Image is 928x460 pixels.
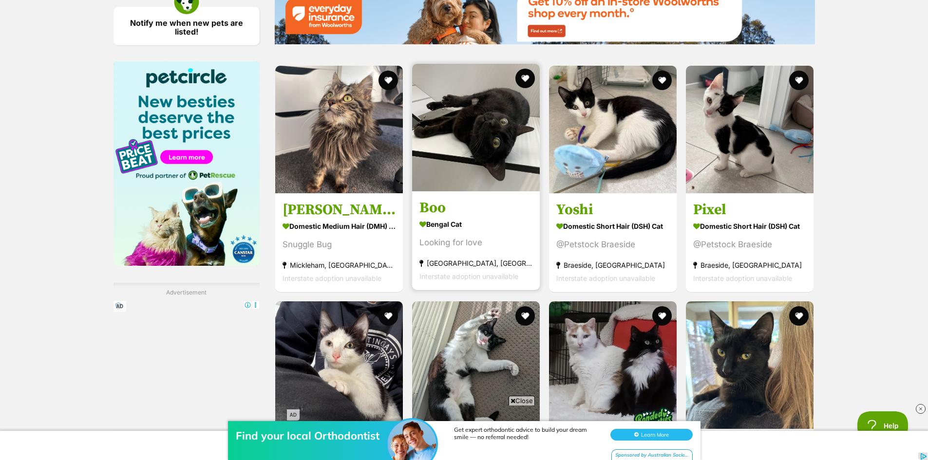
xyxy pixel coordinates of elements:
[114,301,126,312] span: AD
[412,191,540,290] a: Boo Bengal Cat Looking for love [GEOGRAPHIC_DATA], [GEOGRAPHIC_DATA] Interstate adoption unavailable
[916,404,926,414] img: close_rtb.svg
[275,301,403,429] img: Enzo - Domestic Short Hair (DSH) Cat
[379,306,398,326] button: favourite
[610,27,693,39] button: Learn More
[628,396,677,445] img: bonded besties
[236,27,392,41] div: Find your local Orthodontist
[693,219,806,233] strong: Domestic Short Hair (DSH) Cat
[283,258,396,272] strong: Mickleham, [GEOGRAPHIC_DATA]
[556,201,669,219] h3: Yoshi
[283,201,396,219] h3: [PERSON_NAME] Pickle
[1,1,9,9] img: consumer-privacy-logo.png
[515,69,535,88] button: favourite
[419,236,532,249] div: Looking for love
[556,258,669,272] strong: Braeside, [GEOGRAPHIC_DATA]
[556,219,669,233] strong: Domestic Short Hair (DSH) Cat
[686,66,814,193] img: Pixel - Domestic Short Hair (DSH) Cat
[686,193,814,292] a: Pixel Domestic Short Hair (DSH) Cat @Petstock Braeside Braeside, [GEOGRAPHIC_DATA] Interstate ado...
[419,257,532,270] strong: [GEOGRAPHIC_DATA], [GEOGRAPHIC_DATA]
[388,18,436,67] img: Find your local Orthodontist
[419,199,532,217] h3: Boo
[693,274,792,282] span: Interstate adoption unavailable
[652,306,672,326] button: favourite
[419,217,532,231] strong: Bengal Cat
[652,71,672,90] button: favourite
[114,61,260,266] img: Pet Circle promo banner
[549,193,677,292] a: Yoshi Domestic Short Hair (DSH) Cat @Petstock Braeside Braeside, [GEOGRAPHIC_DATA] Interstate ado...
[686,301,814,429] img: 🐭 Koko 🐭 - Domestic Short Hair (DSH) Cat
[412,301,540,429] img: Gary - Domestic Short Hair (DSH) Cat
[556,238,669,251] div: @Petstock Braeside
[549,301,677,429] img: Fergus & Dorrie - Domestic Medium Hair (DMH) Cat
[611,48,693,60] div: Sponsored by Australian Society of Orthodontists
[509,396,535,405] span: Close
[515,306,535,326] button: favourite
[790,71,809,90] button: favourite
[556,274,655,282] span: Interstate adoption unavailable
[283,219,396,233] strong: Domestic Medium Hair (DMH) Cat
[419,272,518,280] span: Interstate adoption unavailable
[283,274,381,282] span: Interstate adoption unavailable
[693,201,806,219] h3: Pixel
[454,24,600,39] div: Get expert orthodontic advice to build your dream smile — no referral needed!
[283,238,396,251] div: Snuggle Bug
[379,71,398,90] button: favourite
[693,238,806,251] div: @Petstock Braeside
[412,64,540,191] img: Boo - Bengal Cat
[693,258,806,272] strong: Braeside, [GEOGRAPHIC_DATA]
[790,306,809,326] button: favourite
[114,283,260,434] div: Advertisement
[549,66,677,193] img: Yoshi - Domestic Short Hair (DSH) Cat
[114,7,260,45] a: Notify me when new pets are listed!
[275,193,403,292] a: [PERSON_NAME] Pickle Domestic Medium Hair (DMH) Cat Snuggle Bug Mickleham, [GEOGRAPHIC_DATA] Inte...
[275,66,403,193] img: Dill Pickle - Domestic Medium Hair (DMH) Cat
